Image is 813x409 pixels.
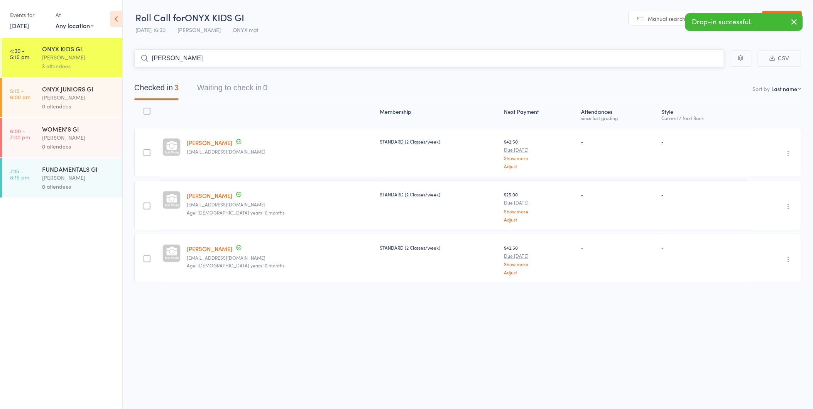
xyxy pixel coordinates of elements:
time: 5:15 - 6:00 pm [10,88,30,100]
small: Kaylene1186@gmail.com [187,202,374,207]
time: 4:30 - 5:15 pm [10,47,29,60]
div: Any location [56,21,94,30]
div: Next Payment [501,104,578,124]
span: Manual search [648,15,686,22]
small: Kaylene1186@gmail.com [187,255,374,260]
small: yongxin386@gmail.com [187,149,374,154]
div: $42.50 [504,244,575,275]
button: Waiting to check in0 [197,79,267,100]
div: At [56,8,94,21]
div: 3 attendees [42,62,116,71]
span: Age: [DEMOGRAPHIC_DATA] years 10 months [187,209,284,216]
div: - [662,191,746,198]
div: Drop-in successful. [685,13,803,31]
a: Show more [504,155,575,161]
time: 6:00 - 7:00 pm [10,128,30,140]
div: STANDARD (2 Classes/week) [380,244,498,251]
button: CSV [757,50,801,67]
div: ONYX JUNIORS GI [42,85,116,93]
div: [PERSON_NAME] [42,53,116,62]
a: [PERSON_NAME] [187,139,232,147]
div: Style [659,104,749,124]
div: WOMEN'S GI [42,125,116,133]
div: 0 attendees [42,182,116,191]
div: - [662,244,746,251]
div: STANDARD (2 Classes/week) [380,138,498,145]
div: - [581,138,655,145]
span: [PERSON_NAME] [177,26,221,34]
div: 3 [174,83,179,92]
label: Sort by [753,85,770,93]
span: Age: [DEMOGRAPHIC_DATA] years 10 months [187,262,284,269]
span: Roll Call for [135,11,185,24]
small: Due [DATE] [504,200,575,205]
a: Adjust [504,217,575,222]
input: Search by name [134,49,724,67]
a: Show more [504,209,575,214]
a: 4:30 -5:15 pmONYX KIDS GI[PERSON_NAME]3 attendees [2,38,122,77]
div: ONYX KIDS GI [42,44,116,53]
div: $25.00 [504,191,575,221]
a: Adjust [504,164,575,169]
a: [PERSON_NAME] [187,191,232,199]
div: - [581,244,655,251]
div: [PERSON_NAME] [42,133,116,142]
div: STANDARD (2 Classes/week) [380,191,498,198]
div: Last name [772,85,798,93]
a: Exit roll call [762,11,802,26]
span: ONYX KIDS GI [185,11,244,24]
div: - [581,191,655,198]
time: 7:15 - 8:15 pm [10,168,29,180]
small: Due [DATE] [504,147,575,152]
div: Membership [377,104,501,124]
div: [PERSON_NAME] [42,93,116,102]
small: Due [DATE] [504,253,575,259]
a: 6:00 -7:00 pmWOMEN'S GI[PERSON_NAME]0 attendees [2,118,122,157]
div: Current / Next Rank [662,115,746,120]
div: 0 attendees [42,102,116,111]
div: 0 attendees [42,142,116,151]
div: FUNDAMENTALS GI [42,165,116,173]
a: 7:15 -8:15 pmFUNDAMENTALS GI[PERSON_NAME]0 attendees [2,158,122,198]
div: [PERSON_NAME] [42,173,116,182]
a: 5:15 -6:00 pmONYX JUNIORS GI[PERSON_NAME]0 attendees [2,78,122,117]
a: [DATE] [10,21,29,30]
div: Events for [10,8,48,21]
span: [DATE] 16:30 [135,26,166,34]
button: Checked in3 [134,79,179,100]
a: [PERSON_NAME] [187,245,232,253]
div: since last grading [581,115,655,120]
div: $42.50 [504,138,575,169]
a: Adjust [504,270,575,275]
div: 0 [263,83,267,92]
div: - [662,138,746,145]
a: Show more [504,262,575,267]
span: ONYX mat [233,26,258,34]
div: Atten­dances [578,104,658,124]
